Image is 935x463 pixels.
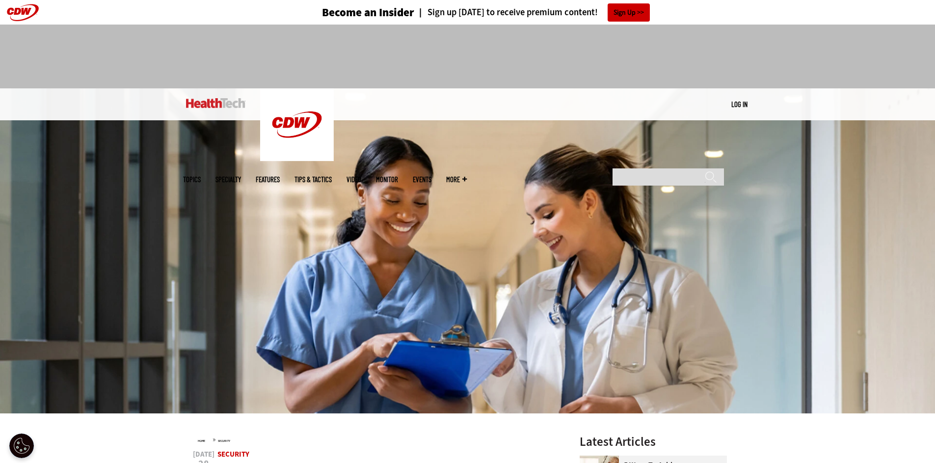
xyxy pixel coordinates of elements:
a: CDW [260,153,334,163]
button: Open Preferences [9,434,34,458]
a: Features [256,176,280,183]
a: Security [217,449,249,459]
span: Topics [183,176,201,183]
div: » [198,436,554,443]
span: [DATE] [193,451,214,458]
div: User menu [731,99,748,109]
a: Sign Up [608,3,650,22]
a: Home [198,439,205,443]
iframe: advertisement [289,34,646,79]
span: More [446,176,467,183]
a: MonITor [376,176,398,183]
a: Become an Insider [285,7,414,18]
a: Security [218,439,230,443]
a: Video [347,176,361,183]
span: Specialty [215,176,241,183]
h3: Latest Articles [580,436,727,448]
img: Home [186,98,245,108]
a: Log in [731,100,748,109]
img: Home [260,88,334,161]
h3: Become an Insider [322,7,414,18]
div: Cookie Settings [9,434,34,458]
a: Tips & Tactics [294,176,332,183]
a: Sign up [DATE] to receive premium content! [414,8,598,17]
a: Events [413,176,431,183]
